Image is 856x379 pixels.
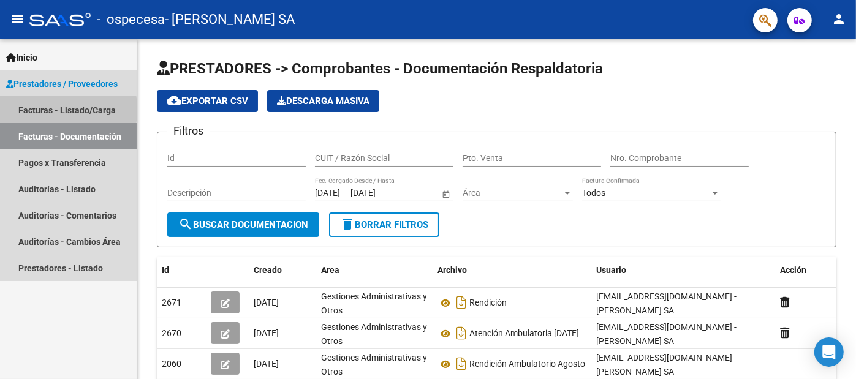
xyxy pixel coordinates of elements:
[321,322,427,346] span: Gestiones Administrativas y Otros
[463,188,562,198] span: Área
[254,328,279,338] span: [DATE]
[167,212,319,237] button: Buscar Documentacion
[780,265,806,275] span: Acción
[254,265,282,275] span: Creado
[315,188,340,198] input: Fecha inicio
[6,77,118,91] span: Prestadores / Proveedores
[343,188,348,198] span: –
[167,122,210,140] h3: Filtros
[433,257,591,283] datatable-header-cell: Archivo
[267,90,379,112] app-download-masive: Descarga masiva de comprobantes (adjuntos)
[469,359,585,369] span: Rendición Ambulatorio Agosto
[10,12,25,26] mat-icon: menu
[340,219,428,230] span: Borrar Filtros
[249,257,316,283] datatable-header-cell: Creado
[267,90,379,112] button: Descarga Masiva
[340,217,355,231] mat-icon: delete
[162,328,181,338] span: 2670
[453,323,469,343] i: Descargar documento
[321,291,427,315] span: Gestiones Administrativas y Otros
[321,353,427,377] span: Gestiones Administrativas y Otros
[178,219,308,230] span: Buscar Documentacion
[167,96,248,107] span: Exportar CSV
[157,257,206,283] datatable-header-cell: Id
[167,93,181,108] mat-icon: cloud_download
[814,337,844,367] div: Open Intercom Messenger
[329,212,439,237] button: Borrar Filtros
[157,90,258,112] button: Exportar CSV
[437,265,467,275] span: Archivo
[6,51,37,64] span: Inicio
[321,265,339,275] span: Area
[439,187,452,200] button: Open calendar
[316,257,433,283] datatable-header-cell: Area
[254,298,279,307] span: [DATE]
[277,96,369,107] span: Descarga Masiva
[453,354,469,373] i: Descargar documento
[350,188,411,198] input: Fecha fin
[178,217,193,231] mat-icon: search
[162,265,169,275] span: Id
[157,60,603,77] span: PRESTADORES -> Comprobantes - Documentación Respaldatoria
[453,293,469,312] i: Descargar documento
[254,359,279,369] span: [DATE]
[165,6,295,33] span: - [PERSON_NAME] SA
[596,265,626,275] span: Usuario
[596,322,737,346] span: [EMAIL_ADDRESS][DOMAIN_NAME] - [PERSON_NAME] SA
[469,329,579,339] span: Atención Ambulatoria [DATE]
[596,291,737,315] span: [EMAIL_ADDRESS][DOMAIN_NAME] - [PERSON_NAME] SA
[582,188,605,198] span: Todos
[162,359,181,369] span: 2060
[775,257,836,283] datatable-header-cell: Acción
[596,353,737,377] span: [EMAIL_ADDRESS][DOMAIN_NAME] - [PERSON_NAME] SA
[591,257,775,283] datatable-header-cell: Usuario
[469,298,507,308] span: Rendición
[162,298,181,307] span: 2671
[97,6,165,33] span: - ospecesa
[831,12,846,26] mat-icon: person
